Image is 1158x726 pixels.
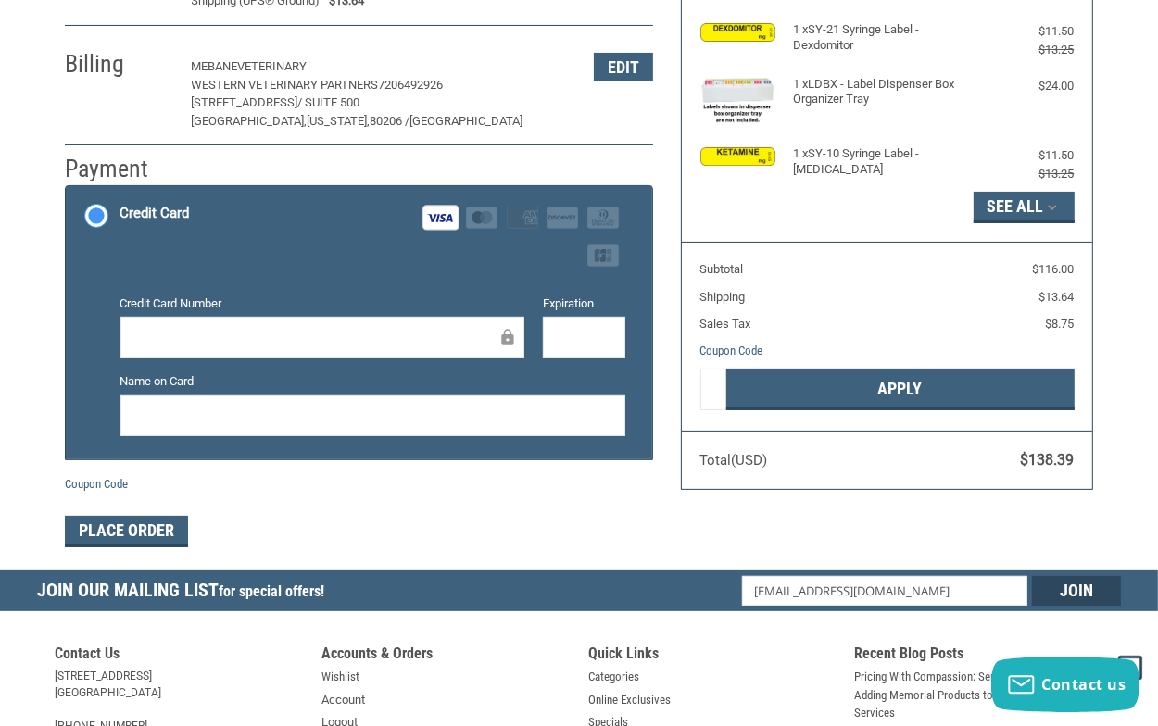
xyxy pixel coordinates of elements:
[981,22,1075,41] div: $11.50
[192,114,308,128] span: [GEOGRAPHIC_DATA],
[742,576,1028,606] input: Email
[981,165,1075,183] div: $13.25
[700,452,768,469] span: Total (USD)
[1032,576,1121,606] input: Join
[700,344,763,357] a: Coupon Code
[321,691,365,709] a: Account
[37,570,334,617] h5: Join Our Mailing List
[371,114,410,128] span: 80206 /
[588,645,837,668] h5: Quick Links
[794,77,976,107] h4: 1 x LDBX - Label Dispenser Box Organizer Tray
[65,154,173,184] h2: Payment
[379,78,444,92] span: 7206492926
[700,369,726,410] input: Gift Certificate or Coupon Code
[120,372,625,391] label: Name on Card
[700,290,746,304] span: Shipping
[794,22,976,53] h4: 1 x SY-21 Syringe Label - Dexdomitor
[192,59,238,73] span: MEBANE
[1042,674,1127,695] span: Contact us
[321,668,359,686] a: Wishlist
[794,146,976,177] h4: 1 x SY-10 Syringe Label - [MEDICAL_DATA]
[974,192,1075,223] button: See All
[1046,317,1075,331] span: $8.75
[854,668,1102,722] a: Pricing With Compassion: Sensitive Approaches to Adding Memorial Products to Your Veterinary Serv...
[219,582,324,600] span: for special offers!
[56,645,304,668] h5: Contact Us
[854,645,1102,668] h5: Recent Blog Posts
[321,645,570,668] h5: Accounts & Orders
[298,95,360,109] span: / SUITE 500
[700,317,751,331] span: Sales Tax
[1033,262,1075,276] span: $116.00
[981,146,1075,165] div: $11.50
[726,369,1075,410] button: Apply
[588,668,639,686] a: Categories
[65,49,173,80] h2: Billing
[410,114,523,128] span: [GEOGRAPHIC_DATA]
[981,77,1075,95] div: $24.00
[700,262,744,276] span: Subtotal
[65,477,128,491] a: Coupon Code
[981,41,1075,59] div: $13.25
[588,691,671,709] a: Online Exclusives
[1039,290,1075,304] span: $13.64
[1021,451,1075,469] span: $138.39
[120,294,525,313] label: Credit Card Number
[543,294,625,313] label: Expiration
[594,53,653,81] button: Edit
[308,114,371,128] span: [US_STATE],
[65,516,188,547] button: Place Order
[991,657,1139,712] button: Contact us
[120,198,190,229] div: Credit Card
[192,78,379,92] span: WESTERN VETERINARY PARTNERS
[192,95,298,109] span: [STREET_ADDRESS]
[238,59,308,73] span: VETERINARY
